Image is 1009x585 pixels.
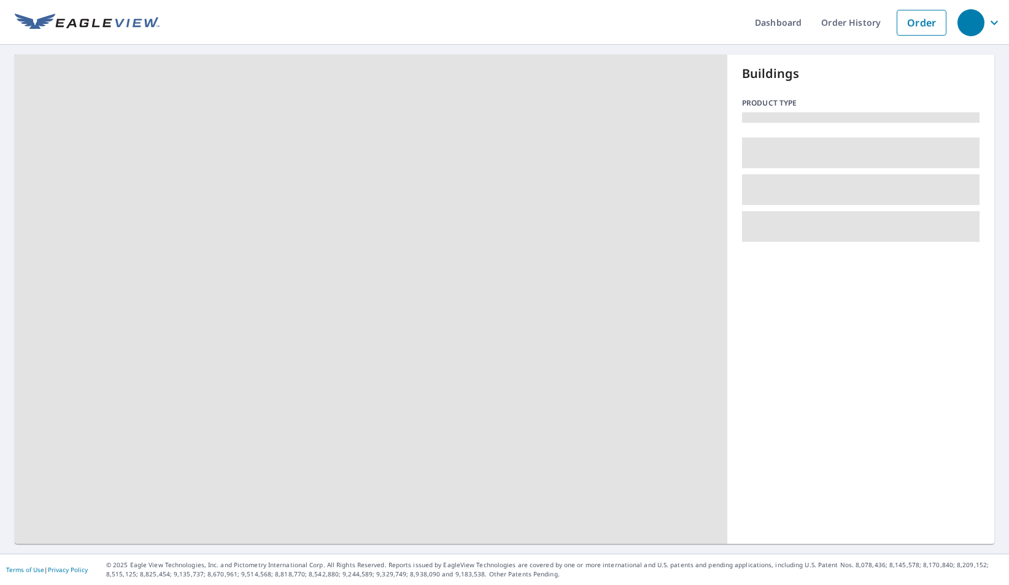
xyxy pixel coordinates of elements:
p: Product type [742,98,980,109]
a: Order [897,10,946,36]
img: EV Logo [15,14,160,32]
p: | [6,566,88,573]
p: © 2025 Eagle View Technologies, Inc. and Pictometry International Corp. All Rights Reserved. Repo... [106,560,1003,579]
p: Buildings [742,64,980,83]
a: Privacy Policy [48,565,88,574]
a: Terms of Use [6,565,44,574]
